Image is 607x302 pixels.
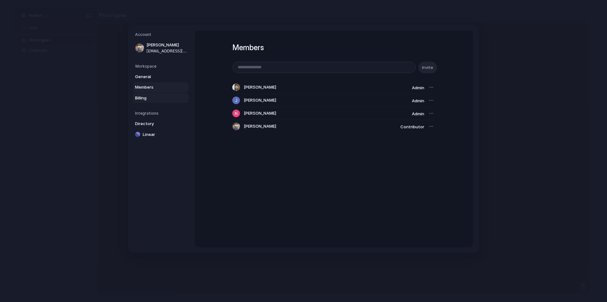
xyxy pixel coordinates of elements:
span: [EMAIL_ADDRESS][PERSON_NAME][DOMAIN_NAME] [147,48,187,54]
span: Admin [412,111,424,116]
span: [PERSON_NAME] [244,123,276,130]
a: General [133,71,188,82]
span: Linear [143,131,183,138]
span: Admin [412,85,424,90]
span: [PERSON_NAME] [244,110,276,117]
a: Billing [133,93,188,103]
span: Contributor [400,124,424,129]
span: Admin [412,98,424,103]
span: Directory [135,121,176,127]
h5: Account [135,32,188,37]
span: [PERSON_NAME] [147,42,187,48]
a: Members [133,82,188,92]
span: Members [135,84,176,91]
span: General [135,73,176,80]
span: Billing [135,95,176,101]
span: [PERSON_NAME] [244,84,276,91]
a: Linear [133,129,188,139]
h1: Members [232,42,436,53]
span: [PERSON_NAME] [244,97,276,104]
a: [PERSON_NAME][EMAIL_ADDRESS][PERSON_NAME][DOMAIN_NAME] [133,40,188,56]
h5: Workspace [135,63,188,69]
a: Directory [133,119,188,129]
h5: Integrations [135,111,188,116]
